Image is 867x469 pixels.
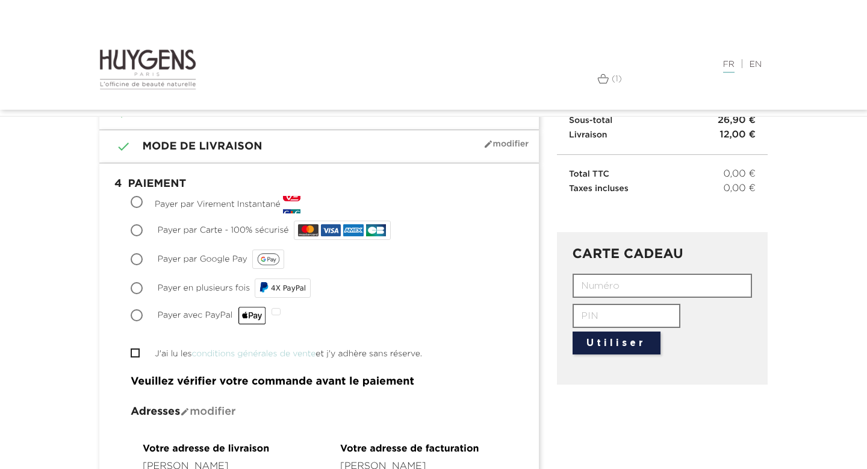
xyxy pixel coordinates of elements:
[180,406,235,417] span: Modifier
[271,284,306,292] span: 4X PayPal
[192,350,316,358] a: conditions générales de vente
[724,181,756,196] span: 0,00 €
[750,60,762,69] a: EN
[143,444,298,455] h4: Votre adresse de livraison
[298,224,318,236] img: MASTERCARD
[483,139,493,149] i: mode_edit
[158,311,267,319] span: Payer avec PayPal
[724,167,756,181] span: 0,00 €
[573,274,753,298] input: Numéro
[573,247,753,262] h3: CARTE CADEAU
[343,224,363,236] img: AMEX
[180,407,190,417] i: mode_edit
[158,284,250,292] span: Payer en plusieurs fois
[573,304,680,328] input: PIN
[131,376,508,388] h4: Veuillez vérifier votre commande avant le paiement
[569,196,756,215] iframe: PayPal Message 3
[321,224,341,236] img: VISA
[131,406,508,418] h4: Adresses
[569,131,608,139] span: Livraison
[569,184,629,193] span: Taxes incluses
[99,48,196,90] img: Huygens logo
[483,139,529,149] span: Modifier
[283,196,300,213] img: 29x29_square_gif.gif
[155,348,422,360] label: J'ai lu les et j'y adhère sans réserve.
[443,57,768,72] div: |
[569,116,612,125] span: Sous-total
[108,172,128,197] span: 4
[612,75,622,83] span: (1)
[366,224,386,236] img: CB_NATIONALE
[108,172,530,197] h1: Paiement
[573,332,660,354] button: Utiliser
[155,200,281,209] span: Payer par Virement Instantané
[340,444,496,455] h4: Votre adresse de facturation
[108,139,530,154] h1: Mode de livraison
[723,60,735,73] a: FR
[569,170,609,178] span: Total TTC
[597,74,622,84] a: (1)
[158,255,247,263] span: Payer par Google Pay
[108,139,124,154] i: 
[158,226,289,234] span: Payer par Carte - 100% sécurisé
[719,128,756,142] span: 12,00 €
[718,113,756,128] span: 26,90 €
[257,253,280,265] img: google_pay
